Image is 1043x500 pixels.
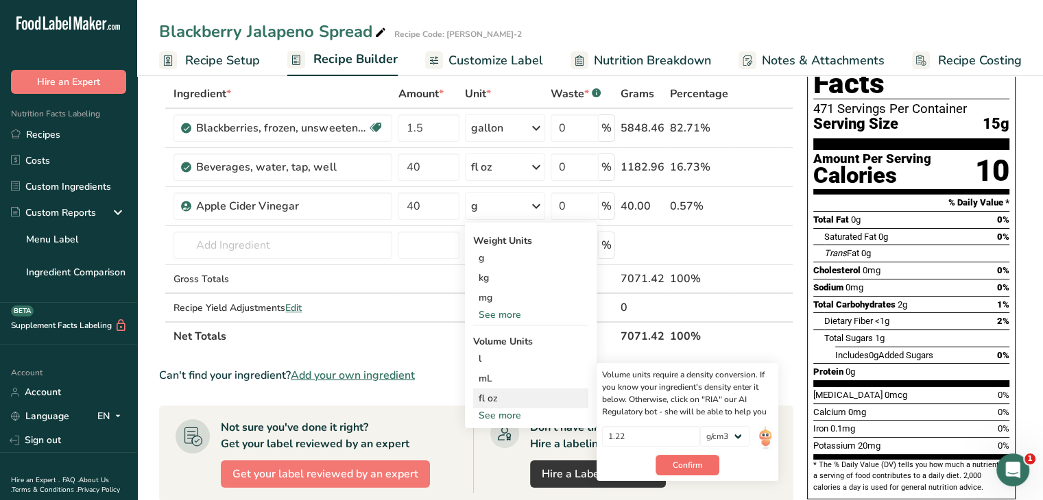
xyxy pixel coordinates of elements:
span: Customize Label [448,51,543,70]
i: Trans [824,248,847,258]
div: 471 Servings Per Container [813,102,1009,116]
div: 82.71% [670,120,728,136]
div: Amount Per Serving [813,153,931,166]
a: FAQ . [62,475,79,485]
div: Blackberry Jalapeno Spread [159,19,389,44]
span: Edit [285,301,302,314]
div: Weight Units [473,234,588,248]
div: g [473,248,588,268]
a: Hire an Expert . [11,475,60,485]
div: mL [479,371,583,386]
span: Confirm [673,459,702,471]
div: Recipe Code: [PERSON_NAME]-2 [394,28,522,40]
a: Nutrition Breakdown [571,45,711,76]
img: ai-bot.1dcbe71.gif [758,426,773,450]
h1: Nutrition Facts [813,36,1009,99]
span: Serving Size [813,116,898,133]
th: Net Totals [171,321,618,350]
button: Confirm [656,455,719,475]
div: BETA [11,305,34,316]
div: g [471,198,478,214]
div: 100% [670,271,728,287]
span: 0% [997,350,1009,360]
div: Waste [551,86,601,102]
a: Notes & Attachments [739,45,885,76]
button: Get your label reviewed by an expert [221,460,430,488]
div: See more [473,308,588,322]
div: gallon [471,120,503,136]
span: 0% [998,423,1009,434]
iframe: Intercom live chat [996,453,1029,486]
span: Amount [398,86,443,102]
div: Volume Units [473,334,588,349]
span: Recipe Costing [938,51,1022,70]
span: 0g [869,350,878,360]
span: 0g [846,366,855,377]
span: Total Carbohydrates [813,299,896,310]
div: 0.57% [670,198,728,214]
span: 0.1mg [830,423,855,434]
div: Calories [813,166,931,186]
a: Privacy Policy [77,485,120,495]
div: Blackberries, frozen, unsweetened [196,120,368,136]
span: Get your label reviewed by an expert [232,466,418,482]
span: Iron [813,423,828,434]
a: Recipe Costing [912,45,1022,76]
div: Gross Totals [173,272,392,286]
span: <1g [875,316,889,326]
th: 100% [667,321,731,350]
a: Recipe Setup [159,45,260,76]
div: kg [473,268,588,288]
span: 1 [1024,453,1035,464]
span: 0% [997,232,1009,242]
div: Beverages, water, tap, well [196,159,368,175]
span: 0% [997,214,1009,225]
span: 0% [998,407,1009,417]
div: 1182.96 [621,159,664,175]
a: About Us . [11,475,109,495]
span: Unit [465,86,491,102]
div: 16.73% [670,159,728,175]
span: Cholesterol [813,265,861,275]
div: Volume units require a density conversion. If you know your ingredient's density enter it below. ... [602,368,773,418]
div: 40.00 [621,198,664,214]
span: 1g [875,333,885,343]
span: 1% [997,299,1009,310]
span: Notes & Attachments [762,51,885,70]
div: Apple Cider Vinegar [196,198,368,214]
span: 2% [997,316,1009,326]
section: % Daily Value * [813,195,1009,211]
div: 5848.46 [621,120,664,136]
span: Potassium [813,440,856,451]
button: Hire an Expert [11,70,126,94]
div: fl oz [479,391,583,405]
span: Protein [813,366,843,377]
span: 0% [997,282,1009,292]
a: Customize Label [425,45,543,76]
span: Fat [824,248,859,258]
span: Recipe Setup [185,51,260,70]
span: 20mg [858,440,880,451]
span: Includes Added Sugars [835,350,933,360]
span: Calcium [813,407,846,417]
span: Sodium [813,282,843,292]
div: Custom Reports [11,205,96,220]
span: Nutrition Breakdown [594,51,711,70]
div: 7071.42 [621,271,664,287]
div: l [479,351,583,366]
div: Not sure you've done it right? Get your label reviewed by an expert [221,419,409,452]
span: 0g [851,214,861,225]
span: 0% [998,390,1009,400]
span: Ingredient [173,86,231,102]
span: Percentage [670,86,728,102]
span: Recipe Builder [313,50,398,68]
div: Don't have time to do it? Hire a labeling expert to do it for you [530,419,717,452]
div: 10 [975,153,1009,189]
span: Grams [621,86,654,102]
span: [MEDICAL_DATA] [813,390,883,400]
div: Recipe Yield Adjustments [173,301,392,315]
span: 0g [878,232,888,242]
span: Dietary Fiber [824,316,873,326]
span: Total Fat [813,214,849,225]
span: 15g [983,116,1009,133]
